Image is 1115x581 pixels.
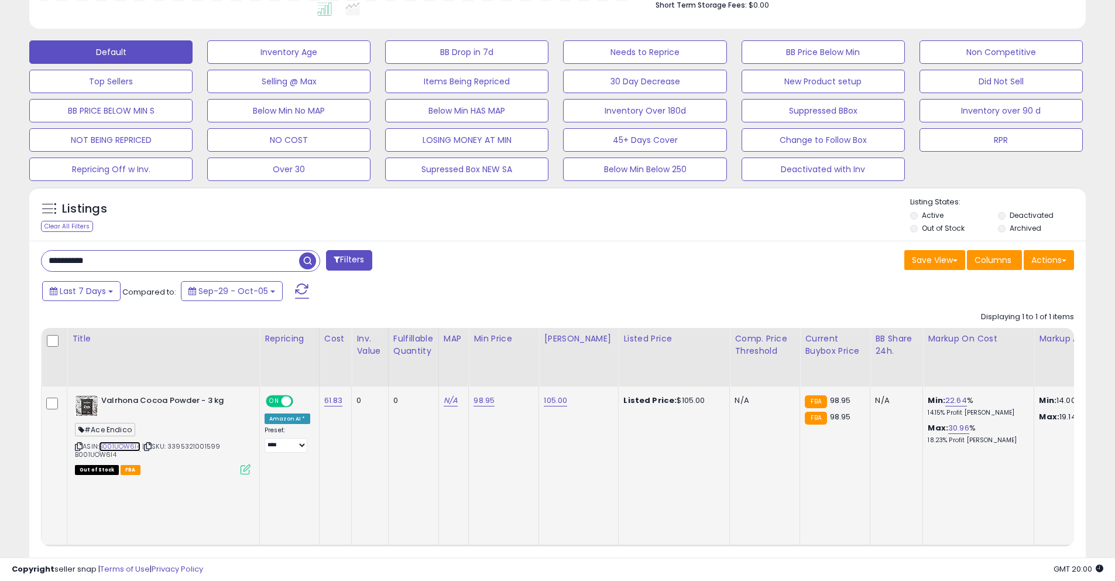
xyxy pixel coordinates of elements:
[267,397,282,406] span: ON
[563,99,726,122] button: Inventory Over 180d
[928,409,1025,417] p: 14.15% Profit [PERSON_NAME]
[356,395,379,406] div: 0
[474,333,534,345] div: Min Price
[181,281,283,301] button: Sep-29 - Oct-05
[291,397,310,406] span: OFF
[563,158,726,181] button: Below Min Below 250
[29,70,193,93] button: Top Sellers
[393,395,430,406] div: 0
[830,395,851,406] span: 98.95
[922,223,965,233] label: Out of Stock
[207,99,370,122] button: Below Min No MAP
[1054,563,1103,575] span: 2025-10-13 20:00 GMT
[928,395,1025,417] div: %
[152,563,203,575] a: Privacy Policy
[1010,210,1054,220] label: Deactivated
[207,128,370,152] button: NO COST
[928,422,948,433] b: Max:
[975,254,1011,266] span: Columns
[981,312,1074,323] div: Displaying 1 to 1 of 1 items
[830,411,851,422] span: 98.95
[444,333,464,345] div: MAP
[967,250,1022,270] button: Columns
[121,465,140,475] span: FBA
[623,395,677,406] b: Listed Price:
[920,128,1083,152] button: RPR
[920,70,1083,93] button: Did Not Sell
[265,333,314,345] div: Repricing
[922,210,944,220] label: Active
[29,128,193,152] button: NOT BEING REPRICED
[920,40,1083,64] button: Non Competitive
[41,221,93,232] div: Clear All Filters
[742,128,905,152] button: Change to Follow Box
[444,395,458,406] a: N/A
[385,99,548,122] button: Below Min HAS MAP
[735,395,791,406] div: N/A
[122,286,176,298] span: Compared to:
[198,285,268,297] span: Sep-29 - Oct-05
[742,40,905,64] button: BB Price Below Min
[62,201,107,217] h5: Listings
[563,70,726,93] button: 30 Day Decrease
[207,158,370,181] button: Over 30
[563,40,726,64] button: Needs to Reprice
[326,250,372,271] button: Filters
[544,395,567,406] a: 105.00
[923,328,1034,387] th: The percentage added to the cost of goods (COGS) that forms the calculator for Min & Max prices.
[623,395,721,406] div: $105.00
[805,412,826,425] small: FBA
[324,395,343,406] a: 61.83
[75,442,220,459] span: | SKU: 3395321001599 B001UOW6I4
[60,285,106,297] span: Last 7 Days
[29,158,193,181] button: Repricing Off w Inv.
[207,70,370,93] button: Selling @ Max
[928,333,1029,345] div: Markup on Cost
[904,250,965,270] button: Save View
[563,128,726,152] button: 45+ Days Cover
[1024,250,1074,270] button: Actions
[75,465,119,475] span: All listings that are currently out of stock and unavailable for purchase on Amazon
[920,99,1083,122] button: Inventory over 90 d
[385,158,548,181] button: Supressed Box NEW SA
[742,99,905,122] button: Suppressed BBox
[393,333,434,357] div: Fulfillable Quantity
[385,70,548,93] button: Items Being Repriced
[385,40,548,64] button: BB Drop in 7d
[385,128,548,152] button: LOSING MONEY AT MIN
[623,333,725,345] div: Listed Price
[805,333,865,357] div: Current Buybox Price
[1039,395,1056,406] strong: Min:
[42,281,121,301] button: Last 7 Days
[875,395,914,406] div: N/A
[265,413,310,424] div: Amazon AI *
[742,158,905,181] button: Deactivated with Inv
[101,395,243,409] b: Valrhona Cocoa Powder - 3 kg
[99,442,140,452] a: B001UOW6I4
[12,563,54,575] strong: Copyright
[875,333,918,357] div: BB Share 24h.
[910,197,1086,208] p: Listing States:
[12,564,203,575] div: seller snap | |
[29,40,193,64] button: Default
[324,333,347,345] div: Cost
[72,333,255,345] div: Title
[1039,411,1059,422] strong: Max:
[29,99,193,122] button: BB PRICE BELOW MIN S
[928,395,945,406] b: Min:
[207,40,370,64] button: Inventory Age
[474,395,495,406] a: 98.95
[742,70,905,93] button: New Product setup
[945,395,967,406] a: 22.64
[265,426,310,453] div: Preset:
[100,563,150,575] a: Terms of Use
[948,422,969,434] a: 30.96
[928,436,1025,445] p: 18.23% Profit [PERSON_NAME]
[75,395,251,473] div: ASIN:
[928,423,1025,445] div: %
[1010,223,1041,233] label: Archived
[735,333,795,357] div: Comp. Price Threshold
[805,395,826,408] small: FBA
[356,333,383,357] div: Inv. value
[75,395,98,416] img: 51925ZF-FRL._SL40_.jpg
